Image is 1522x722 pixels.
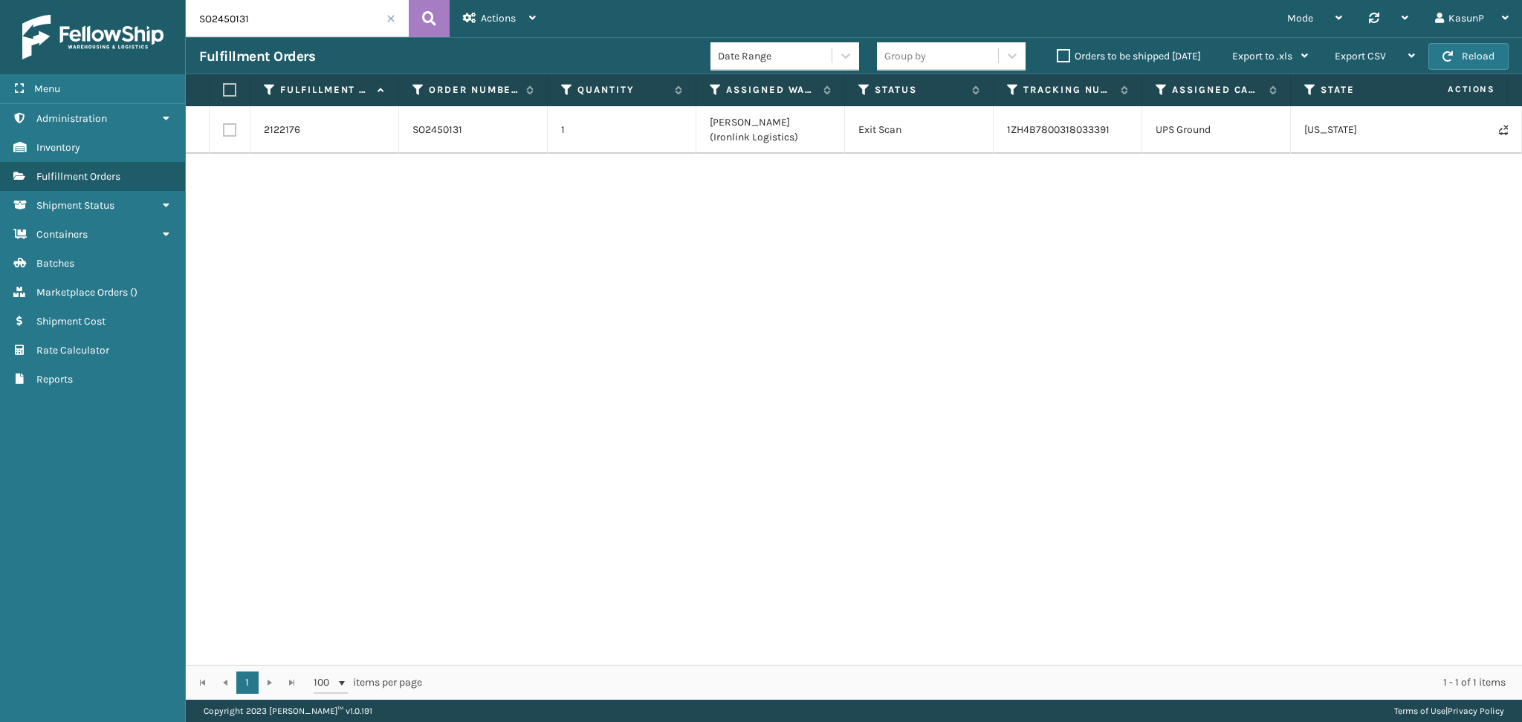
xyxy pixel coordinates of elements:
span: Rate Calculator [36,344,109,357]
span: Actions [481,12,516,25]
a: SO2450131 [412,123,462,137]
span: 100 [314,675,336,690]
span: Mode [1287,12,1313,25]
a: 1 [236,671,259,694]
span: Batches [36,257,74,270]
a: 2122176 [264,123,300,137]
span: Fulfillment Orders [36,170,120,183]
label: Orders to be shipped [DATE] [1057,50,1201,62]
span: Menu [34,82,60,95]
i: Never Shipped [1499,125,1508,135]
span: Shipment Cost [36,315,106,328]
div: 1 - 1 of 1 items [443,675,1506,690]
span: Export CSV [1335,50,1386,62]
td: Exit Scan [845,106,994,154]
p: Copyright 2023 [PERSON_NAME]™ v 1.0.191 [204,700,372,722]
span: Reports [36,373,73,386]
span: Containers [36,228,88,241]
label: Assigned Warehouse [726,83,816,97]
label: Order Number [429,83,519,97]
span: Administration [36,112,107,125]
div: Date Range [718,48,833,64]
label: Quantity [577,83,667,97]
button: Reload [1428,43,1509,70]
h3: Fulfillment Orders [199,48,315,65]
div: | [1394,700,1504,722]
a: Terms of Use [1394,706,1445,716]
label: Status [875,83,965,97]
label: State [1321,83,1411,97]
a: Privacy Policy [1448,706,1504,716]
span: Inventory [36,141,80,154]
label: Assigned Carrier Service [1172,83,1262,97]
td: [US_STATE] [1291,106,1440,154]
span: Marketplace Orders [36,286,128,299]
div: Group by [884,48,926,64]
label: Tracking Number [1023,83,1113,97]
span: Export to .xls [1232,50,1292,62]
img: logo [22,15,163,59]
td: [PERSON_NAME] (Ironlink Logistics) [696,106,845,154]
span: Actions [1401,77,1504,102]
span: items per page [314,671,422,694]
a: 1ZH4B7800318033391 [1007,123,1110,136]
label: Fulfillment Order Id [280,83,370,97]
span: Shipment Status [36,199,114,212]
span: ( ) [130,286,137,299]
td: 1 [548,106,696,154]
td: UPS Ground [1142,106,1291,154]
